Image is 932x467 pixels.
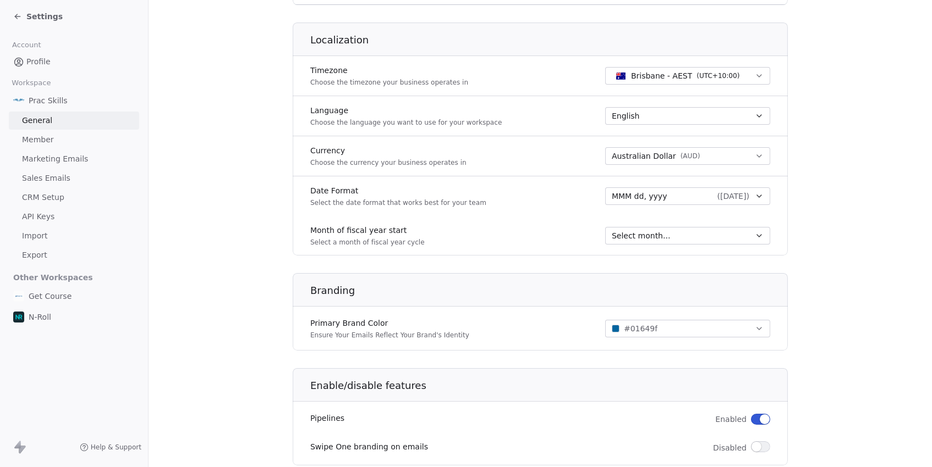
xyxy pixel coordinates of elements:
[22,115,52,126] span: General
[22,249,47,261] span: Export
[605,320,770,337] button: #01649f
[310,145,467,156] label: Currency
[9,208,139,226] a: API Keys
[310,379,788,392] h1: Enable/disable features
[9,269,97,286] span: Other Workspaces
[717,191,749,202] span: ( [DATE] )
[605,147,770,165] button: Australian Dollar(AUD)
[13,95,24,106] img: PracSkills%20Email%20Display%20Picture.png
[29,95,68,106] span: Prac Skills
[310,238,425,247] p: Select a month of fiscal year cycle
[13,11,63,22] a: Settings
[310,441,428,452] label: Swipe One branding on emails
[612,151,676,162] span: Australian Dollar
[9,188,139,207] a: CRM Setup
[681,152,700,160] span: ( AUD )
[310,331,469,340] p: Ensure Your Emails Reflect Your Brand's Identity
[310,65,468,76] label: Timezone
[26,11,63,22] span: Settings
[80,443,141,452] a: Help & Support
[9,53,139,71] a: Profile
[713,442,747,453] span: Disabled
[29,291,72,302] span: Get Course
[310,185,486,196] label: Date Format
[310,318,469,329] label: Primary Brand Color
[9,169,139,187] a: Sales Emails
[9,246,139,264] a: Export
[9,112,139,130] a: General
[9,227,139,245] a: Import
[310,118,502,127] p: Choose the language you want to use for your workspace
[13,312,24,323] img: Profile%20Image%20(1).png
[29,312,51,323] span: N-Roll
[9,131,139,149] a: Member
[631,70,692,81] span: Brisbane - AEST
[310,413,344,424] label: Pipelines
[310,158,467,167] p: Choose the currency your business operates in
[22,173,70,184] span: Sales Emails
[624,323,657,335] span: #01649f
[22,134,54,146] span: Member
[612,191,667,202] span: MMM dd, yyyy
[310,225,425,236] label: Month of fiscal year start
[310,198,486,207] p: Select the date format that works best for your team
[612,110,640,121] span: English
[697,71,739,81] span: ( UTC+10:00 )
[7,75,56,91] span: Workspace
[612,230,670,241] span: Select month...
[22,211,54,223] span: API Keys
[310,78,468,87] p: Choose the timezone your business operates in
[310,284,788,297] h1: Branding
[605,67,770,85] button: Brisbane - AEST(UTC+10:00)
[26,56,51,68] span: Profile
[7,37,46,53] span: Account
[22,230,47,242] span: Import
[91,443,141,452] span: Help & Support
[310,34,788,47] h1: Localization
[22,153,88,165] span: Marketing Emails
[310,105,502,116] label: Language
[715,414,747,425] span: Enabled
[22,192,64,203] span: CRM Setup
[13,291,24,302] img: gc-on-white.png
[9,150,139,168] a: Marketing Emails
